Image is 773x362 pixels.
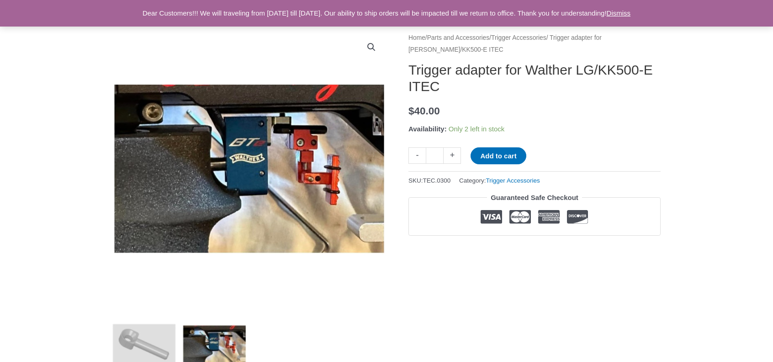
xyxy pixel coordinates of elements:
nav: Breadcrumb [408,32,661,55]
span: TEC.0300 [423,177,451,184]
h1: Trigger adapter for Walther LG/KK500-E ITEC [408,62,661,95]
span: $ [408,105,414,117]
a: View full-screen image gallery [363,39,380,55]
span: SKU: [408,175,450,186]
bdi: 40.00 [408,105,440,117]
a: Trigger Accessories [486,177,540,184]
a: - [408,147,426,163]
a: Dismiss [607,9,631,17]
span: Availability: [408,125,447,133]
a: Trigger Accessories [491,34,546,41]
a: Parts and Accessories [427,34,490,41]
input: Product quantity [426,147,444,163]
a: + [444,147,461,163]
legend: Guaranteed Safe Checkout [487,191,582,204]
a: Home [408,34,425,41]
span: Only 2 left in stock [449,125,505,133]
span: Category: [459,175,540,186]
button: Add to cart [471,147,526,164]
